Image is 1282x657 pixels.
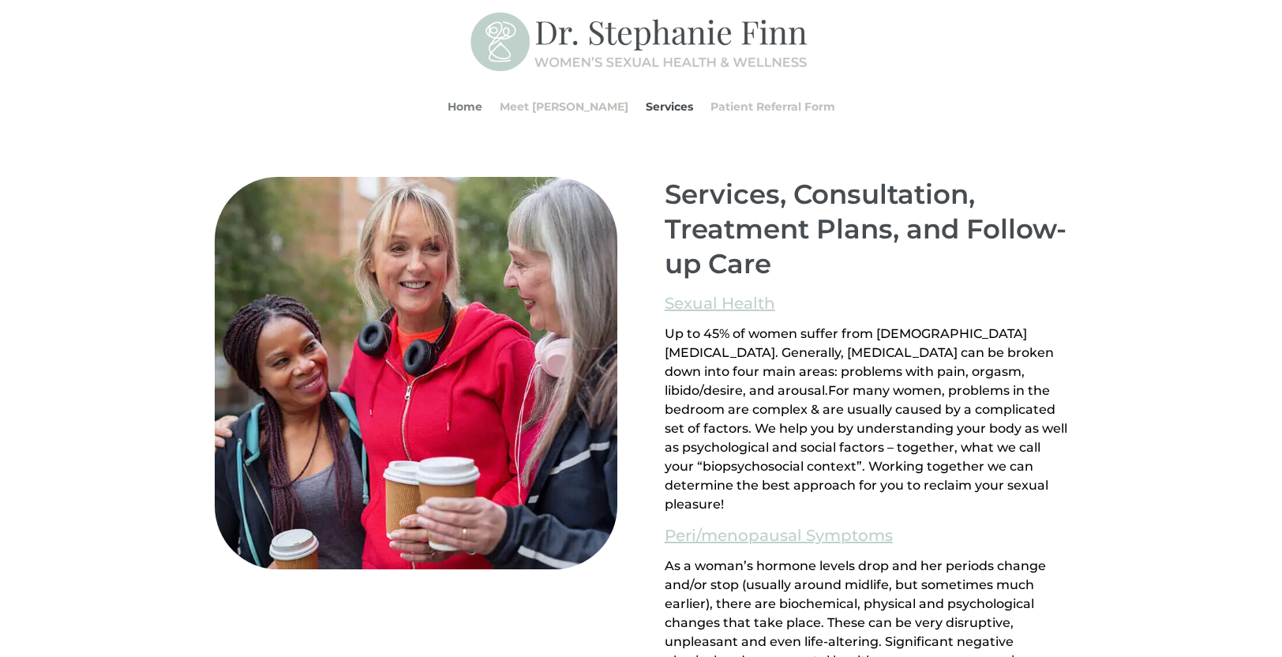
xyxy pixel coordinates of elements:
a: Peri/menopausal Symptoms [665,522,893,549]
h2: Services, Consultation, Treatment Plans, and Follow-up Care [665,177,1067,290]
a: Sexual Health [665,290,775,317]
span: For many women, problems in the bedroom are complex & are usually caused by a complicated set of ... [665,383,1067,512]
a: Meet [PERSON_NAME] [500,77,628,137]
a: Services [646,77,693,137]
a: Patient Referral Form [710,77,835,137]
span: Up to 45% of women suffer from [DEMOGRAPHIC_DATA] [MEDICAL_DATA]. Generally, [MEDICAL_DATA] can b... [665,326,1054,398]
img: All-Ages-Pleasure-MD-Ontario-Women-Sexual-Health-and-Wellness [215,177,617,569]
a: Home [448,77,482,137]
div: Page 1 [665,325,1067,514]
